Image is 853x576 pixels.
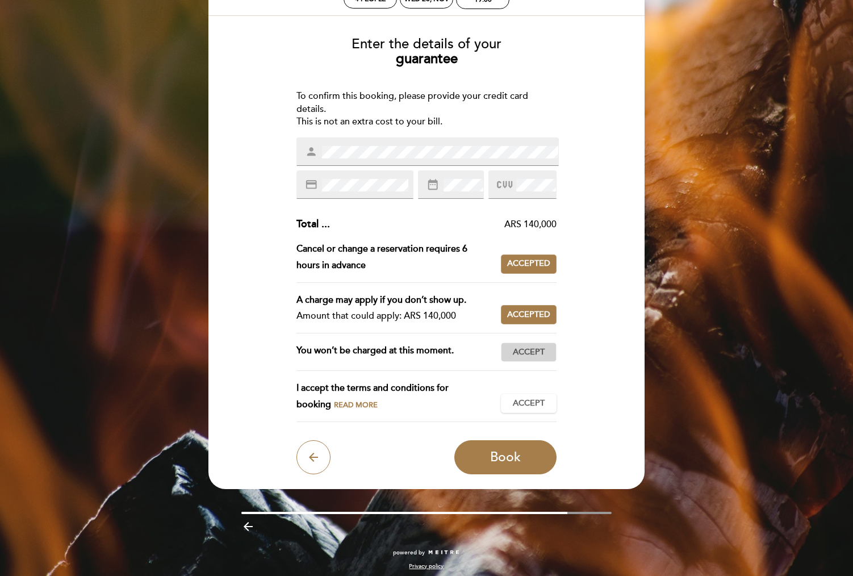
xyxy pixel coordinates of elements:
[393,549,425,557] span: powered by
[296,90,557,129] div: To confirm this booking, please provide your credit card details. This is not an extra cost to yo...
[393,549,460,557] a: powered by
[501,254,557,274] button: Accepted
[241,520,255,533] i: arrow_backward
[296,241,501,274] div: Cancel or change a reservation requires 6 hours in advance
[296,440,331,474] button: arrow_back
[428,550,460,556] img: MEITRE
[330,218,557,231] div: ARS 140,000
[305,178,317,191] i: credit_card
[296,380,501,413] div: I accept the terms and conditions for booking
[501,343,557,362] button: Accept
[513,398,545,410] span: Accept
[501,394,557,413] button: Accept
[334,400,378,410] span: Read more
[307,450,320,464] i: arrow_back
[513,347,545,358] span: Accept
[454,440,557,474] button: Book
[507,309,550,321] span: Accepted
[352,36,501,52] span: Enter the details of your
[501,305,557,324] button: Accepted
[396,51,458,67] b: guarantee
[296,292,492,308] div: A charge may apply if you don’t show up.
[305,145,317,158] i: person
[409,562,444,570] a: Privacy policy
[507,258,550,270] span: Accepted
[296,308,492,324] div: Amount that could apply: ARS 140,000
[296,218,330,230] span: Total ...
[427,178,439,191] i: date_range
[296,343,501,362] div: You won’t be charged at this moment.
[490,449,521,465] span: Book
